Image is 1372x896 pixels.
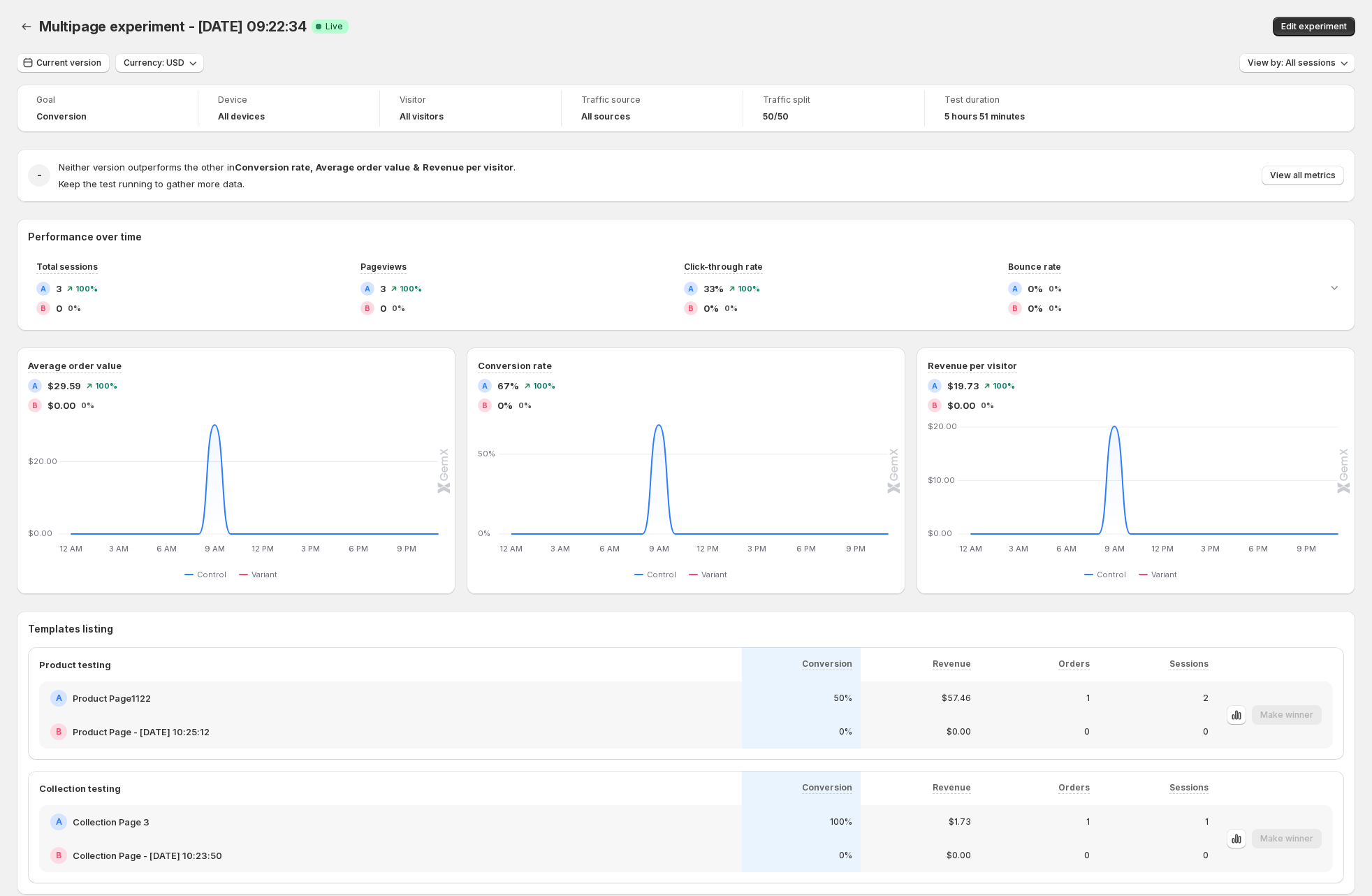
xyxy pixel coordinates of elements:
[839,726,852,737] p: 0%
[349,544,368,554] text: 6 PM
[688,304,694,312] h2: B
[360,261,407,272] span: Pageviews
[933,658,971,670] p: Revenue
[944,93,1087,124] a: Test duration5 hours 51 minutes
[949,816,971,828] p: $1.73
[59,178,245,189] span: Keep the test running to gather more data.
[482,401,488,410] h2: B
[413,161,420,173] strong: &
[947,726,971,737] p: $0.00
[1058,782,1090,793] p: Orders
[684,261,763,272] span: Click-through rate
[1084,850,1090,861] p: 0
[933,782,971,793] p: Revenue
[36,94,178,106] span: Goal
[647,569,676,580] span: Control
[1097,569,1126,580] span: Control
[497,379,519,393] span: 67%
[703,282,724,296] span: 33%
[932,382,937,390] h2: A
[581,93,723,124] a: Traffic sourceAll sources
[1169,782,1209,793] p: Sessions
[73,848,222,862] h2: Collection Page - [DATE] 10:23:50
[1248,57,1336,68] span: View by: All sessions
[1028,282,1043,296] span: 0%
[218,93,360,124] a: DeviceAll devices
[17,17,36,36] button: Back
[48,398,75,412] span: $0.00
[400,111,444,122] h4: All visitors
[59,161,516,173] span: Neither version outperforms the other in .
[400,284,422,293] span: 100%
[703,301,719,315] span: 0%
[599,544,620,554] text: 6 AM
[701,569,727,580] span: Variant
[839,850,852,861] p: 0%
[802,658,852,670] p: Conversion
[380,301,386,315] span: 0
[533,382,555,390] span: 100%
[1205,816,1209,828] p: 1
[218,94,360,106] span: Device
[1008,261,1061,272] span: Bounce rate
[56,816,62,828] h2: A
[738,284,760,293] span: 100%
[1012,284,1018,293] h2: A
[947,850,971,861] p: $0.00
[28,622,1344,636] h3: Templates listing
[478,528,490,538] text: 0%
[17,53,110,73] button: Current version
[1248,544,1268,554] text: 6 PM
[95,382,117,390] span: 100%
[763,94,905,106] span: Traffic split
[36,261,98,272] span: Total sessions
[478,449,495,458] text: 50%
[39,18,306,35] span: Multipage experiment - [DATE] 09:22:34
[1139,566,1183,583] button: Variant
[28,359,122,373] h3: Average order value
[184,566,232,583] button: Control
[56,282,61,296] span: 3
[41,304,46,312] h2: B
[41,284,46,293] h2: A
[75,284,98,293] span: 100%
[316,161,410,173] strong: Average order value
[1009,544,1028,554] text: 3 AM
[802,782,852,793] p: Conversion
[73,815,149,829] h2: Collection Page 3
[1086,816,1090,828] p: 1
[56,726,61,737] h2: B
[1056,544,1077,554] text: 6 AM
[1281,21,1347,32] span: Edit experiment
[59,544,82,554] text: 12 AM
[649,544,669,554] text: 9 AM
[846,544,866,554] text: 9 PM
[689,566,733,583] button: Variant
[205,544,225,554] text: 9 AM
[581,111,630,122] h4: All sources
[1049,304,1062,312] span: 0%
[634,566,682,583] button: Control
[251,569,277,580] span: Variant
[1262,166,1344,185] button: View all metrics
[928,475,955,485] text: $10.00
[993,382,1015,390] span: 100%
[81,401,94,410] span: 0%
[156,544,177,554] text: 6 AM
[944,94,1087,106] span: Test duration
[37,168,42,182] h2: -
[36,111,87,122] span: Conversion
[392,304,405,312] span: 0%
[56,693,62,704] h2: A
[550,544,570,554] text: 3 AM
[1203,693,1209,704] p: 2
[688,284,694,293] h2: A
[928,421,957,431] text: $20.00
[39,658,111,672] p: Product testing
[423,161,513,173] strong: Revenue per visitor
[1058,658,1090,670] p: Orders
[478,359,552,373] h3: Conversion rate
[499,544,523,554] text: 12 AM
[1203,726,1209,737] p: 0
[928,359,1017,373] h3: Revenue per visitor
